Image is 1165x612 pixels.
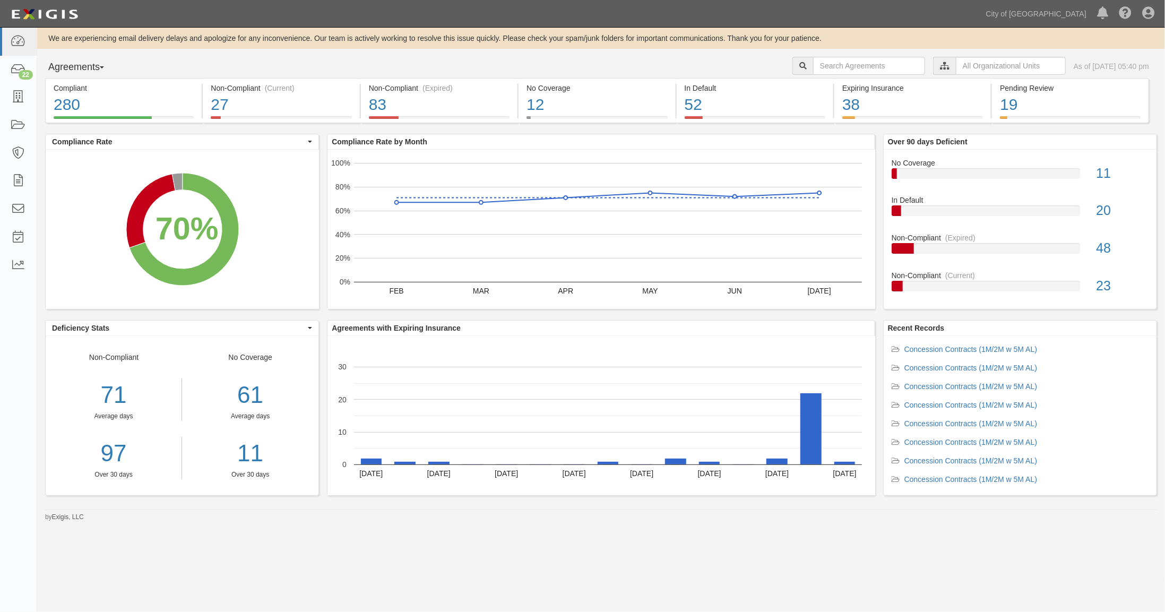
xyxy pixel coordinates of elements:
[677,116,833,125] a: In Default52
[46,134,318,149] button: Compliance Rate
[422,83,453,93] div: (Expired)
[335,183,350,191] text: 80%
[46,437,182,470] a: 97
[842,93,983,116] div: 38
[904,382,1038,391] a: Concession Contracts (1M/2M w 5M AL)
[339,395,347,403] text: 20
[8,5,81,24] img: logo-5460c22ac91f19d4615b14bd174203de0afe785f0fc80cf4dbbc73dc1793850b.png
[473,287,489,295] text: MAR
[765,469,789,478] text: [DATE]
[945,270,975,281] div: (Current)
[190,378,310,412] div: 61
[19,70,33,80] div: 22
[1088,201,1157,220] div: 20
[340,278,350,286] text: 0%
[1119,7,1132,20] i: Help Center - Complianz
[808,287,831,295] text: [DATE]
[52,136,305,147] span: Compliance Rate
[46,378,182,412] div: 71
[339,428,347,436] text: 10
[558,287,574,295] text: APR
[339,363,347,371] text: 30
[37,33,1165,44] div: We are experiencing email delivery delays and apologize for any inconvenience. Our team is active...
[892,158,1149,195] a: No Coverage11
[842,83,983,93] div: Expiring Insurance
[54,83,194,93] div: Compliant
[332,137,427,146] b: Compliance Rate by Month
[945,232,976,243] div: (Expired)
[892,195,1149,232] a: In Default20
[888,137,968,146] b: Over 90 days Deficient
[1000,83,1140,93] div: Pending Review
[46,352,182,479] div: Non-Compliant
[45,513,84,522] small: by
[630,469,653,478] text: [DATE]
[884,232,1157,243] div: Non-Compliant
[335,254,350,262] text: 20%
[888,324,945,332] b: Recent Records
[190,437,310,470] a: 11
[698,469,721,478] text: [DATE]
[46,321,318,335] button: Deficiency Stats
[519,116,675,125] a: No Coverage12
[904,364,1038,372] a: Concession Contracts (1M/2M w 5M AL)
[833,469,857,478] text: [DATE]
[992,116,1149,125] a: Pending Review19
[369,93,510,116] div: 83
[46,150,319,309] svg: A chart.
[904,438,1038,446] a: Concession Contracts (1M/2M w 5M AL)
[495,469,519,478] text: [DATE]
[981,3,1092,24] a: City of [GEOGRAPHIC_DATA]
[54,93,194,116] div: 280
[45,116,202,125] a: Compliant280
[331,159,350,167] text: 100%
[203,116,359,125] a: Non-Compliant(Current)27
[265,83,295,93] div: (Current)
[685,93,825,116] div: 52
[728,287,742,295] text: JUN
[156,206,219,251] div: 70%
[685,83,825,93] div: In Default
[211,83,351,93] div: Non-Compliant (Current)
[190,470,310,479] div: Over 30 days
[45,57,125,78] button: Agreements
[46,412,182,421] div: Average days
[190,412,310,421] div: Average days
[360,469,383,478] text: [DATE]
[211,93,351,116] div: 27
[342,460,347,469] text: 0
[904,475,1038,484] a: Concession Contracts (1M/2M w 5M AL)
[884,195,1157,205] div: In Default
[390,287,404,295] text: FEB
[904,401,1038,409] a: Concession Contracts (1M/2M w 5M AL)
[892,232,1149,270] a: Non-Compliant(Expired)48
[182,352,318,479] div: No Coverage
[52,323,305,333] span: Deficiency Stats
[904,456,1038,465] a: Concession Contracts (1M/2M w 5M AL)
[1074,61,1149,72] div: As of [DATE] 05:40 pm
[643,287,659,295] text: MAY
[956,57,1066,75] input: All Organizational Units
[332,324,461,332] b: Agreements with Expiring Insurance
[904,345,1038,354] a: Concession Contracts (1M/2M w 5M AL)
[1088,164,1157,183] div: 11
[46,470,182,479] div: Over 30 days
[427,469,451,478] text: [DATE]
[1088,239,1157,258] div: 48
[327,336,875,495] svg: A chart.
[813,57,925,75] input: Search Agreements
[884,158,1157,168] div: No Coverage
[1000,93,1140,116] div: 19
[834,116,991,125] a: Expiring Insurance38
[904,419,1038,428] a: Concession Contracts (1M/2M w 5M AL)
[563,469,586,478] text: [DATE]
[327,150,875,309] svg: A chart.
[369,83,510,93] div: Non-Compliant (Expired)
[884,270,1157,281] div: Non-Compliant
[335,206,350,215] text: 60%
[52,513,84,521] a: Exigis, LLC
